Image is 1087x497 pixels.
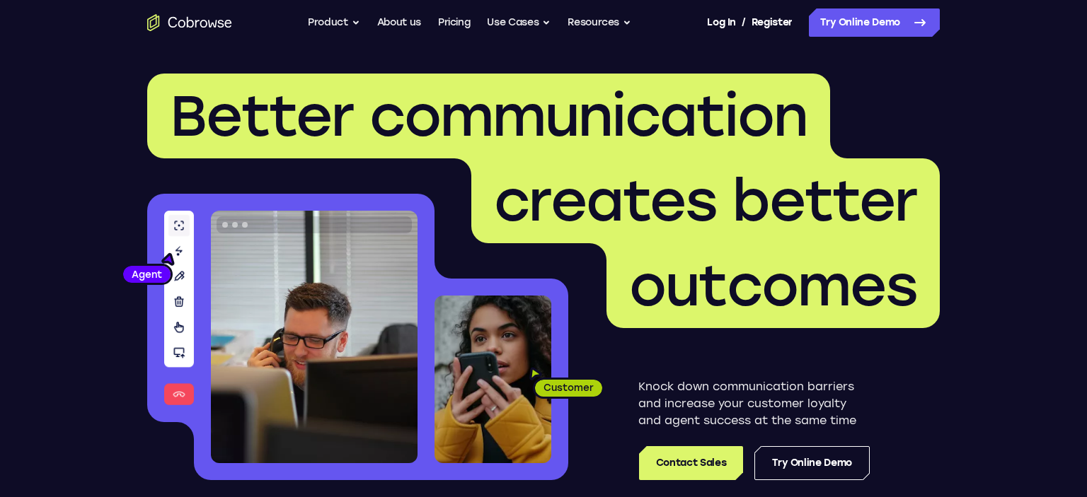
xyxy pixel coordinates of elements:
[639,446,743,480] a: Contact Sales
[568,8,631,37] button: Resources
[435,296,551,463] img: A customer holding their phone
[487,8,551,37] button: Use Cases
[754,446,870,480] a: Try Online Demo
[494,167,917,235] span: creates better
[638,378,870,429] p: Knock down communication barriers and increase your customer loyalty and agent success at the sam...
[308,8,360,37] button: Product
[742,14,746,31] span: /
[752,8,793,37] a: Register
[809,8,940,37] a: Try Online Demo
[707,8,735,37] a: Log In
[170,82,807,150] span: Better communication
[377,8,421,37] a: About us
[147,14,232,31] a: Go to the home page
[438,8,471,37] a: Pricing
[211,211,418,463] img: A customer support agent talking on the phone
[629,252,917,320] span: outcomes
